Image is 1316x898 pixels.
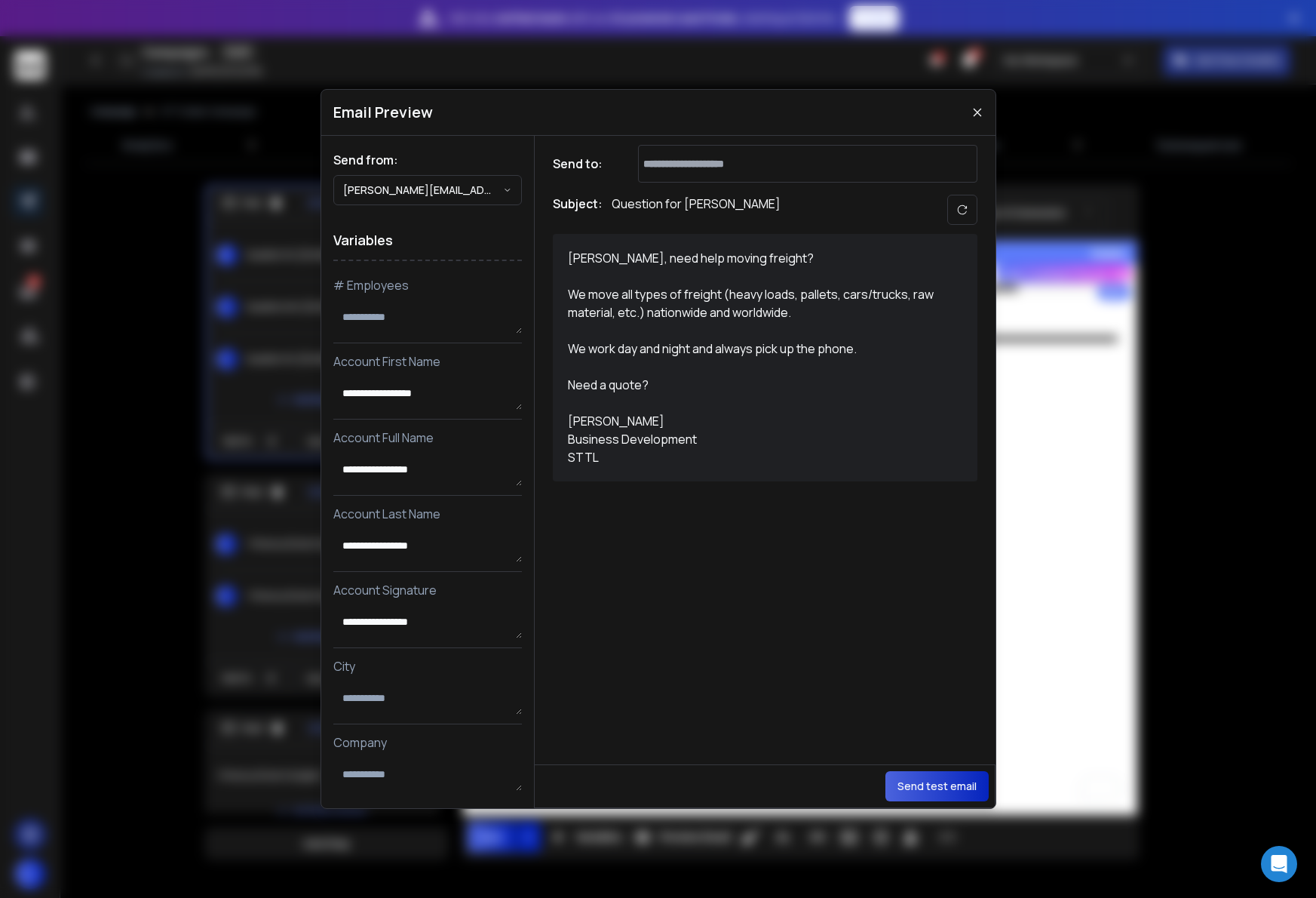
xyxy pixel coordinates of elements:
[333,102,433,123] h1: Email Preview
[885,771,989,801] button: Send test email
[333,505,522,523] p: Account Last Name
[553,155,613,173] h1: Send to:
[333,581,522,599] p: Account Signature
[1261,846,1297,882] div: Open Intercom Messenger
[333,276,522,294] p: # Employees
[343,183,503,198] p: [PERSON_NAME][EMAIL_ADDRESS][DOMAIN_NAME]
[333,151,522,169] h1: Send from:
[333,220,522,261] h1: Variables
[333,429,522,447] p: Account Full Name
[553,195,603,225] h1: Subject:
[612,195,781,225] p: Question for [PERSON_NAME]
[333,352,522,371] p: Account First Name
[333,657,522,675] p: City
[333,733,522,752] p: Company
[568,249,945,466] div: [PERSON_NAME], need help moving freight? We move all types of freight (heavy loads, pallets, cars...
